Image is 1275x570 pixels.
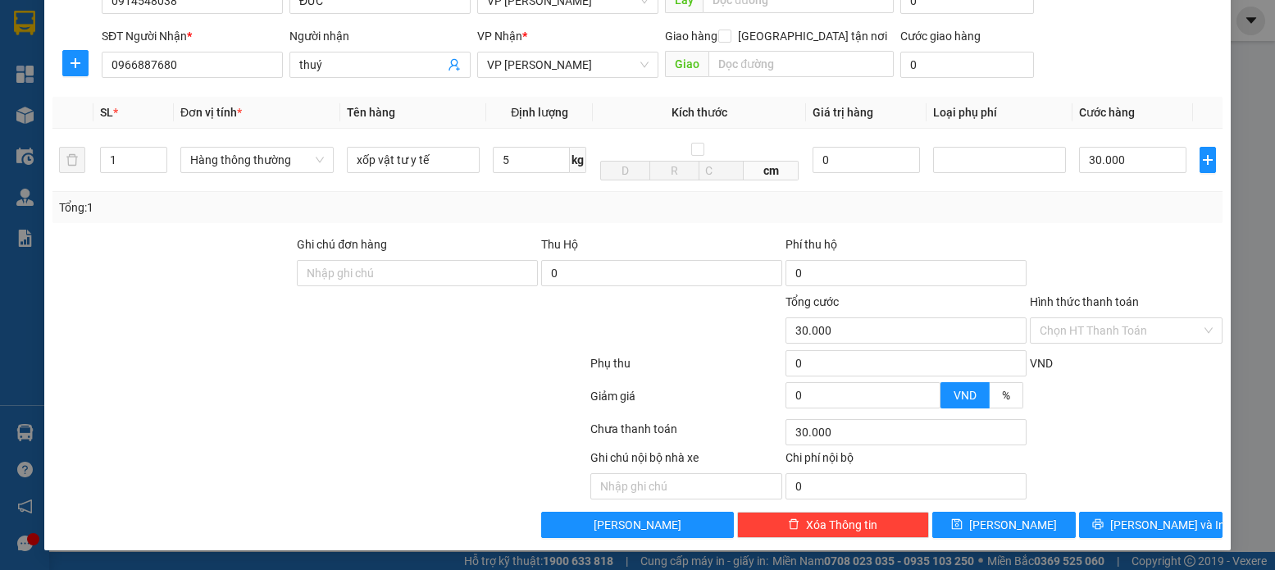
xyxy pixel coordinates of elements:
div: Giảm giá [589,387,784,416]
span: user-add [448,58,461,71]
label: Cước giao hàng [900,30,981,43]
div: Phí thu hộ [785,235,1027,260]
span: Thu Hộ [541,238,578,251]
span: [PERSON_NAME] [969,516,1057,534]
input: C [699,161,744,180]
span: Giá trị hàng [813,106,873,119]
span: VND [1030,357,1053,370]
button: [PERSON_NAME] [541,512,733,538]
span: kg [570,147,586,173]
span: SL [100,106,113,119]
input: Dọc đường [708,51,893,77]
label: Ghi chú đơn hàng [297,238,387,251]
span: Đơn vị tính [180,106,242,119]
span: VP Nhận [477,30,522,43]
div: Phụ thu [589,354,784,383]
button: deleteXóa Thông tin [737,512,929,538]
span: Giao [665,51,708,77]
span: cm [744,161,799,180]
div: Chưa thanh toán [589,420,784,449]
span: Hàng thông thường [190,148,324,172]
button: plus [1200,147,1216,173]
span: Xóa Thông tin [806,516,877,534]
input: Ghi chú đơn hàng [297,260,538,286]
label: Hình thức thanh toán [1030,295,1139,308]
span: [PERSON_NAME] [594,516,681,534]
input: Cước giao hàng [900,52,1035,78]
div: Người nhận [289,27,471,45]
span: VND [954,389,977,402]
span: Kích thước [672,106,727,119]
span: plus [63,57,88,70]
div: Ghi chú nội bộ nhà xe [590,449,782,473]
span: Tên hàng [347,106,395,119]
span: delete [788,518,799,531]
div: Chi phí nội bộ [785,449,1027,473]
span: printer [1092,518,1104,531]
span: Định lượng [511,106,568,119]
div: SĐT Người Nhận [102,27,283,45]
button: printer[PERSON_NAME] và In [1079,512,1223,538]
input: 0 [813,147,919,173]
button: plus [62,50,89,76]
span: save [951,518,963,531]
span: [PERSON_NAME] và In [1110,516,1225,534]
input: Nhập ghi chú [590,473,782,499]
span: [GEOGRAPHIC_DATA] tận nơi [731,27,894,45]
span: plus [1200,153,1215,166]
span: Giao hàng [665,30,717,43]
span: Cước hàng [1079,106,1135,119]
span: VP LÊ HỒNG PHONG [487,52,649,77]
button: save[PERSON_NAME] [932,512,1076,538]
button: delete [59,147,85,173]
span: Tổng cước [785,295,839,308]
div: Tổng: 1 [59,198,493,217]
input: D [600,161,650,180]
input: R [649,161,699,180]
span: % [1002,389,1010,402]
input: VD: Bàn, Ghế [347,147,480,173]
th: Loại phụ phí [927,97,1073,129]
